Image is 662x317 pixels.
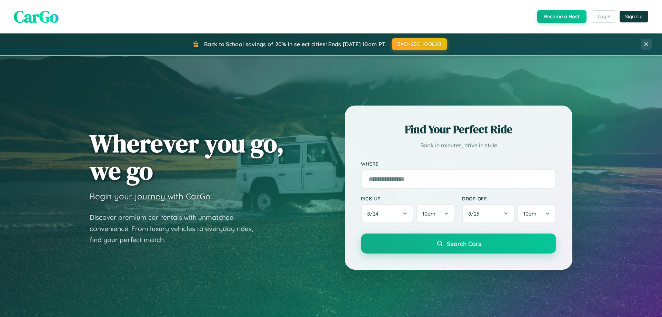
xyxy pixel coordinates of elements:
button: 10am [416,204,455,223]
span: CarGo [14,5,59,28]
button: 8/25 [462,204,514,223]
button: 10am [517,204,556,223]
button: Sign Up [620,11,648,22]
h2: Find Your Perfect Ride [361,122,556,137]
span: 8 / 25 [468,210,483,217]
span: 10am [523,210,536,217]
h1: Wherever you go, we go [90,130,284,184]
p: Book in minutes, drive in style [361,140,556,150]
span: Search Cars [447,240,481,247]
label: Where [361,161,556,167]
button: BACK2SCHOOL20 [392,38,447,50]
h3: Begin your journey with CarGo [90,191,211,201]
label: Pick-up [361,196,455,201]
button: Login [592,10,616,23]
span: 10am [422,210,435,217]
span: Back to School savings of 20% in select cities! Ends [DATE] 10am PT. [204,41,386,48]
button: Search Cars [361,234,556,254]
p: Discover premium car rentals with unmatched convenience. From luxury vehicles to everyday rides, ... [90,212,262,246]
button: Become a Host [537,10,586,23]
button: 8/24 [361,204,413,223]
span: 8 / 24 [367,210,382,217]
label: Drop-off [462,196,556,201]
